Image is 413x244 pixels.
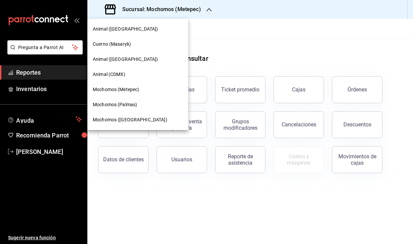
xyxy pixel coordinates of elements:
div: Mochomos ([GEOGRAPHIC_DATA]) [87,112,188,127]
span: Mochomos ([GEOGRAPHIC_DATA]) [93,116,167,123]
div: Mochomos (Metepec) [87,82,188,97]
span: Mochomos (Metepec) [93,86,139,93]
div: Mochomos (Palmas) [87,97,188,112]
span: Cuerno (Masaryk) [93,41,131,48]
div: Cuerno (Masaryk) [87,37,188,52]
span: Animal ([GEOGRAPHIC_DATA]) [93,56,158,63]
span: Mochomos (Palmas) [93,101,137,108]
span: Animal (CDMX) [93,71,125,78]
span: Animal ([GEOGRAPHIC_DATA]) [93,26,158,33]
div: Animal (CDMX) [87,67,188,82]
div: Animal ([GEOGRAPHIC_DATA]) [87,22,188,37]
div: Animal ([GEOGRAPHIC_DATA]) [87,52,188,67]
